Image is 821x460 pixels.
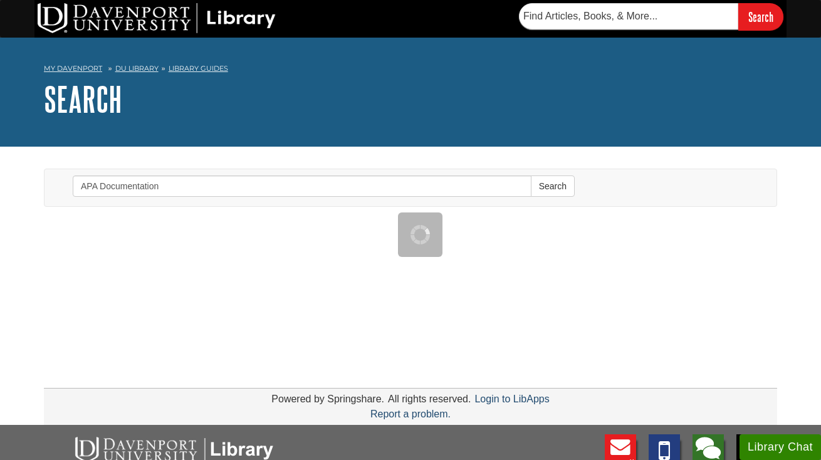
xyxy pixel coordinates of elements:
[519,3,738,29] input: Find Articles, Books, & More...
[738,3,783,30] input: Search
[44,80,777,118] h1: Search
[169,64,228,73] a: Library Guides
[44,63,102,74] a: My Davenport
[73,175,531,197] input: Search this Group
[44,60,777,80] nav: breadcrumb
[370,409,451,419] a: Report a problem.
[386,394,473,404] div: All rights reserved.
[740,434,821,460] button: Library Chat
[38,3,276,33] img: DU Library
[519,3,783,30] form: Searches DU Library's articles, books, and more
[269,394,386,404] div: Powered by Springshare.
[531,175,575,197] button: Search
[115,64,159,73] a: DU Library
[410,225,430,244] img: Working...
[474,394,549,404] a: Login to LibApps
